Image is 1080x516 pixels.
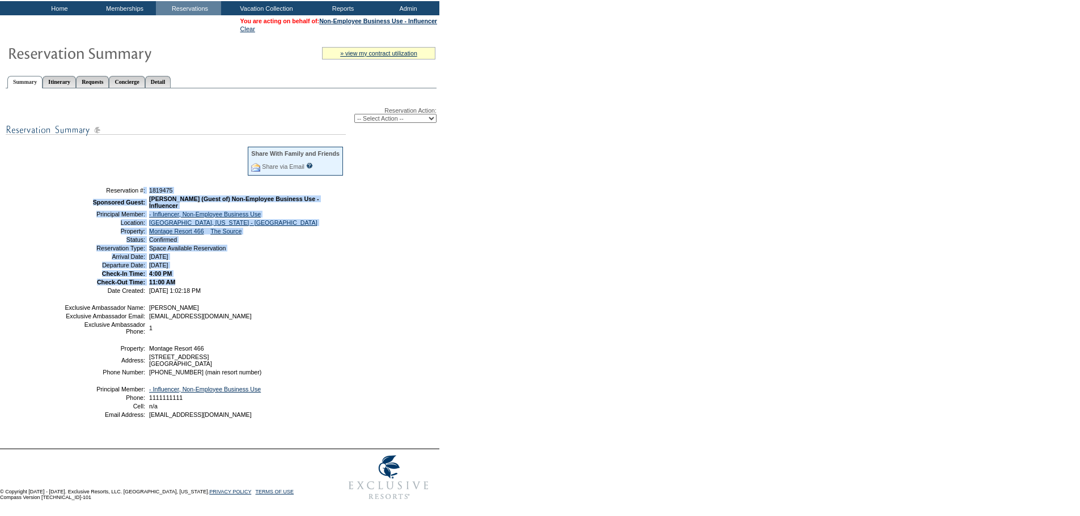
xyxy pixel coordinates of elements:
td: Reservations [156,1,221,15]
td: Phone Number: [64,369,145,376]
span: 4:00 PM [149,270,172,277]
a: Detail [145,76,171,88]
span: [PERSON_NAME] [149,304,199,311]
a: The Source [210,228,242,234]
span: [DATE] [149,253,168,260]
div: Share With Family and Friends [251,150,340,157]
strong: Check-In Time: [102,270,145,277]
span: 1 [149,325,153,331]
a: Concierge [109,76,145,88]
td: Principal Member: [64,211,145,218]
td: Phone: [64,394,145,401]
span: Confirmed [149,236,177,243]
span: Space Available Reservation [149,245,226,251]
span: [DATE] [149,262,168,268]
span: You are acting on behalf of: [240,18,437,24]
span: [STREET_ADDRESS] [GEOGRAPHIC_DATA] [149,353,212,367]
td: Address: [64,353,145,367]
a: PRIVACY POLICY [209,489,251,494]
td: Memberships [91,1,156,15]
td: Exclusive Ambassador Phone: [64,321,145,335]
img: Reservaton Summary [7,41,234,64]
td: Reservation #: [64,187,145,194]
td: Property: [64,228,145,234]
a: - Influencer, Non-Employee Business Use [149,386,261,393]
span: Montage Resort 466 [149,345,204,352]
a: Share via Email [262,163,304,170]
a: Summary [7,76,43,88]
td: Exclusive Ambassador Name: [64,304,145,311]
strong: Sponsored Guest: [93,199,145,206]
td: Property: [64,345,145,352]
a: Montage Resort 466 [149,228,204,234]
td: Admin [374,1,439,15]
span: 1111111111 [149,394,183,401]
span: [EMAIL_ADDRESS][DOMAIN_NAME] [149,411,252,418]
img: subTtlResSummary.gif [6,123,346,137]
strong: Check-Out Time: [97,279,145,285]
span: [EMAIL_ADDRESS][DOMAIN_NAME] [149,313,252,319]
span: 1819475 [149,187,173,194]
td: Exclusive Ambassador Email: [64,313,145,319]
input: What is this? [306,163,313,169]
td: Home [26,1,91,15]
div: Reservation Action: [6,107,437,123]
td: Cell: [64,403,145,410]
a: Requests [76,76,109,88]
td: Status: [64,236,145,243]
img: Exclusive Resorts [338,449,439,506]
td: Vacation Collection [221,1,309,15]
td: Arrival Date: [64,253,145,260]
span: 11:00 AM [149,279,175,285]
span: n/a [149,403,158,410]
td: Location: [64,219,145,226]
a: TERMS OF USE [256,489,294,494]
span: [PHONE_NUMBER] (main resort number) [149,369,261,376]
a: Itinerary [43,76,76,88]
a: - Influencer, Non-Employee Business Use [149,211,261,218]
a: Clear [240,25,255,32]
a: Non-Employee Business Use - Influencer [319,18,437,24]
td: Reservation Type: [64,245,145,251]
span: [PERSON_NAME] (Guest of) Non-Employee Business Use - Influencer [149,195,319,209]
td: Departure Date: [64,262,145,268]
a: » view my contract utilization [340,50,417,57]
td: Reports [309,1,374,15]
td: Date Created: [64,287,145,294]
span: [DATE] 1:02:18 PM [149,287,201,294]
td: Email Address: [64,411,145,418]
td: Principal Member: [64,386,145,393]
a: [GEOGRAPHIC_DATA], [US_STATE] - [GEOGRAPHIC_DATA] [149,219,317,226]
